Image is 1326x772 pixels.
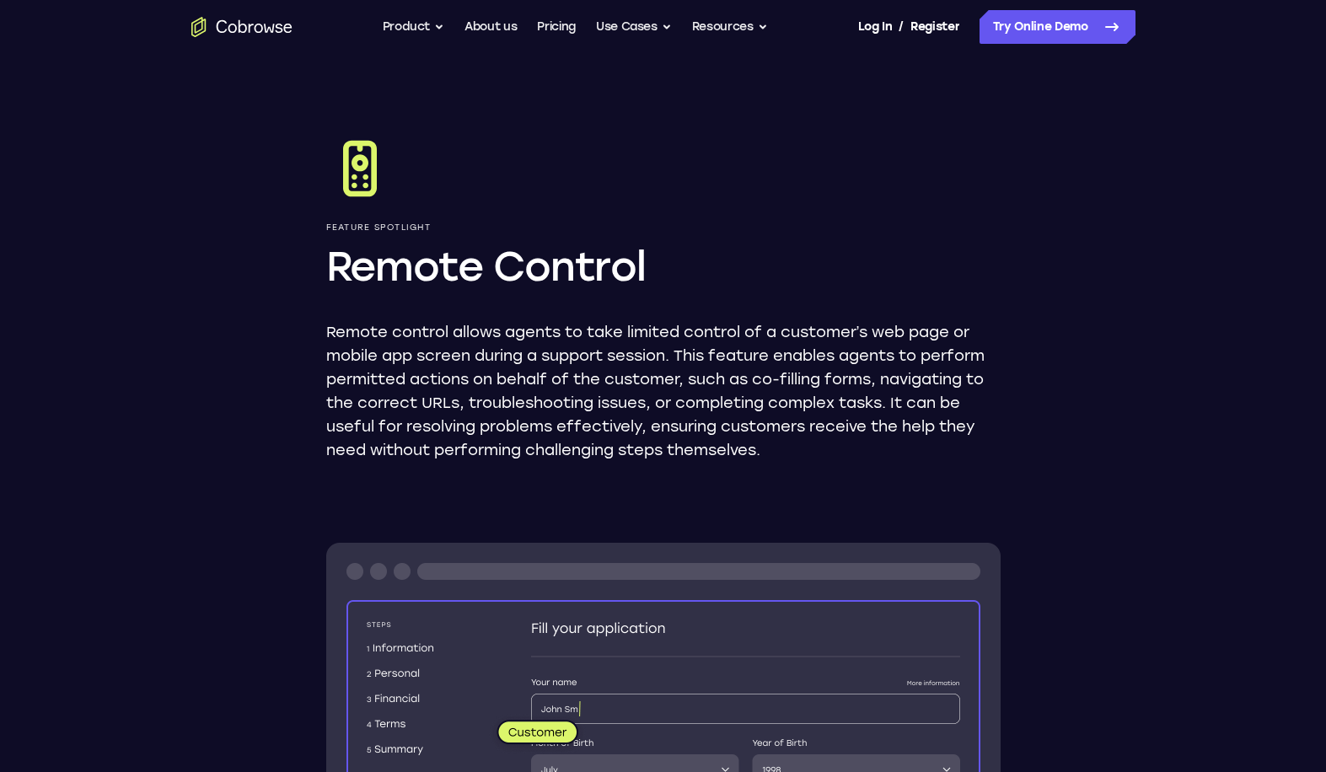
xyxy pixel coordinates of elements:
[326,135,394,202] img: Remote Control
[383,10,445,44] button: Product
[326,320,1001,462] p: Remote control allows agents to take limited control of a customer’s web page or mobile app scree...
[858,10,892,44] a: Log In
[910,10,959,44] a: Register
[980,10,1135,44] a: Try Online Demo
[191,17,293,37] a: Go to the home page
[326,239,1001,293] h1: Remote Control
[692,10,768,44] button: Resources
[899,17,904,37] span: /
[596,10,672,44] button: Use Cases
[537,10,576,44] a: Pricing
[464,10,517,44] a: About us
[326,222,1001,233] p: Feature Spotlight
